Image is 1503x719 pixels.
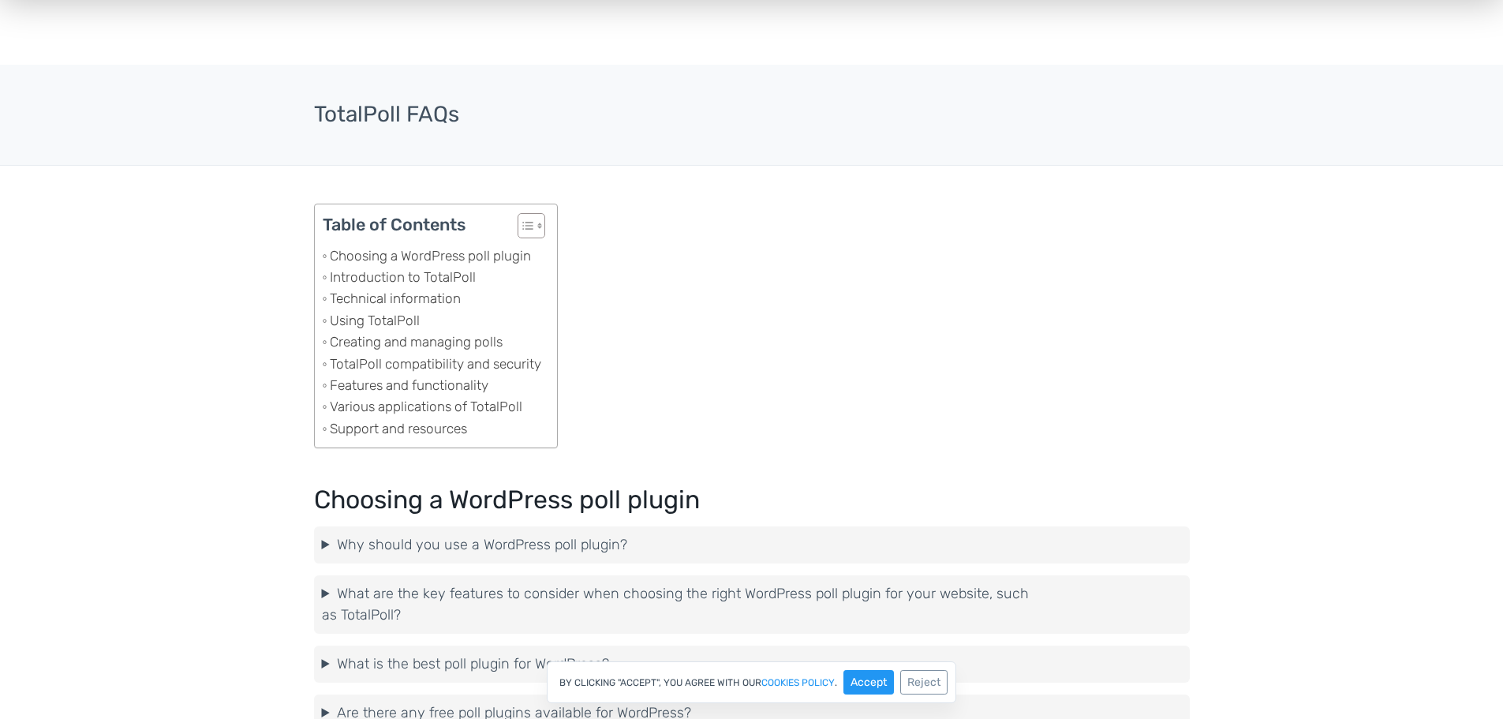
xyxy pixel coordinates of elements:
[322,583,1182,626] summary: What are the key features to consider when choosing the right WordPress poll plugin for your webs...
[323,396,522,418] a: Various applications of TotalPoll
[322,653,1182,675] summary: What is the best poll plugin for WordPress?
[843,670,894,695] button: Accept
[506,212,541,245] a: Toggle Table of Content
[547,661,956,703] div: By clicking "Accept", you agree with our .
[323,288,461,309] a: Technical information
[322,534,1182,556] summary: Why should you use a WordPress poll plugin?
[314,486,1190,514] h2: Choosing a WordPress poll plugin
[761,678,835,687] a: cookies policy
[323,310,420,331] a: Using TotalPoll
[314,103,1190,127] h3: TotalPoll FAQs
[323,418,467,440] a: Support and resources
[323,354,541,375] a: TotalPoll compatibility and security
[323,245,531,267] a: Choosing a WordPress poll plugin
[900,670,948,695] button: Reject
[323,331,503,353] a: Creating and managing polls
[323,267,476,288] a: Introduction to TotalPoll
[323,375,488,396] a: Features and functionality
